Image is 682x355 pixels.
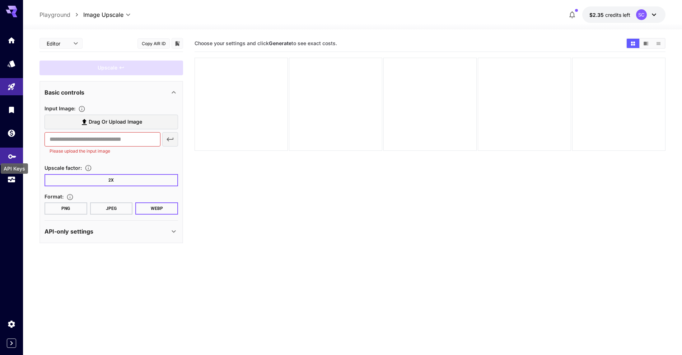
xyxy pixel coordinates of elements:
[45,88,84,97] p: Basic controls
[83,10,123,19] span: Image Upscale
[82,164,95,172] button: Choose the level of upscaling to be performed on the image.
[45,223,178,240] div: API-only settings
[269,40,291,46] b: Generate
[45,202,87,215] button: PNG
[174,39,181,48] button: Add to library
[7,105,16,114] div: Library
[7,339,16,348] button: Expand sidebar
[640,39,652,48] button: Show media in video view
[137,38,170,49] button: Copy AIR ID
[39,10,70,19] a: Playground
[7,36,16,45] div: Home
[75,105,88,112] button: Specifies the input image to be processed.
[652,39,665,48] button: Show media in list view
[1,163,28,174] div: API Keys
[39,10,83,19] nav: breadcrumb
[7,320,16,328] div: Settings
[605,12,630,18] span: credits left
[45,193,64,200] span: Format :
[195,40,337,46] span: Choose your settings and click to see exact costs.
[626,38,665,49] div: Show media in grid viewShow media in video viewShow media in list view
[7,129,16,138] div: Wallet
[45,84,178,101] div: Basic controls
[8,150,17,159] div: API Keys
[636,9,647,20] div: SC
[45,227,93,236] p: API-only settings
[45,105,75,111] span: Input Image :
[90,202,133,215] button: JPEG
[64,193,76,201] button: Choose the file format for the output image.
[7,82,16,91] div: Playground
[45,165,82,171] span: Upscale factor :
[39,61,183,75] div: Please fill the prompt
[589,12,605,18] span: $2.35
[589,11,630,19] div: $2.35268
[582,6,665,23] button: $2.35268SC
[7,175,16,184] div: Usage
[135,202,178,215] button: WEBP
[45,174,178,186] button: 2X
[50,148,155,155] p: Please upload the input image
[627,39,639,48] button: Show media in grid view
[89,117,142,126] span: Drag or upload image
[7,59,16,68] div: Models
[47,40,69,47] span: Editor
[45,115,178,129] label: Drag or upload image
